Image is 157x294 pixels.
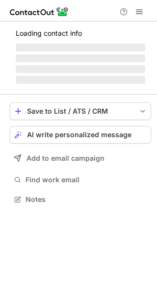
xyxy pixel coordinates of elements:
span: ‌ [16,44,145,51]
span: ‌ [16,65,145,73]
button: AI write personalized message [10,126,151,144]
button: Add to email campaign [10,149,151,167]
button: Find work email [10,173,151,187]
button: Notes [10,193,151,206]
span: ‌ [16,54,145,62]
div: Save to List / ATS / CRM [27,107,134,115]
button: save-profile-one-click [10,102,151,120]
img: ContactOut v5.3.10 [10,6,69,18]
span: AI write personalized message [27,131,131,139]
span: ‌ [16,76,145,84]
span: Find work email [26,175,147,184]
span: Add to email campaign [26,154,105,162]
p: Loading contact info [16,29,145,37]
span: Notes [26,195,147,204]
